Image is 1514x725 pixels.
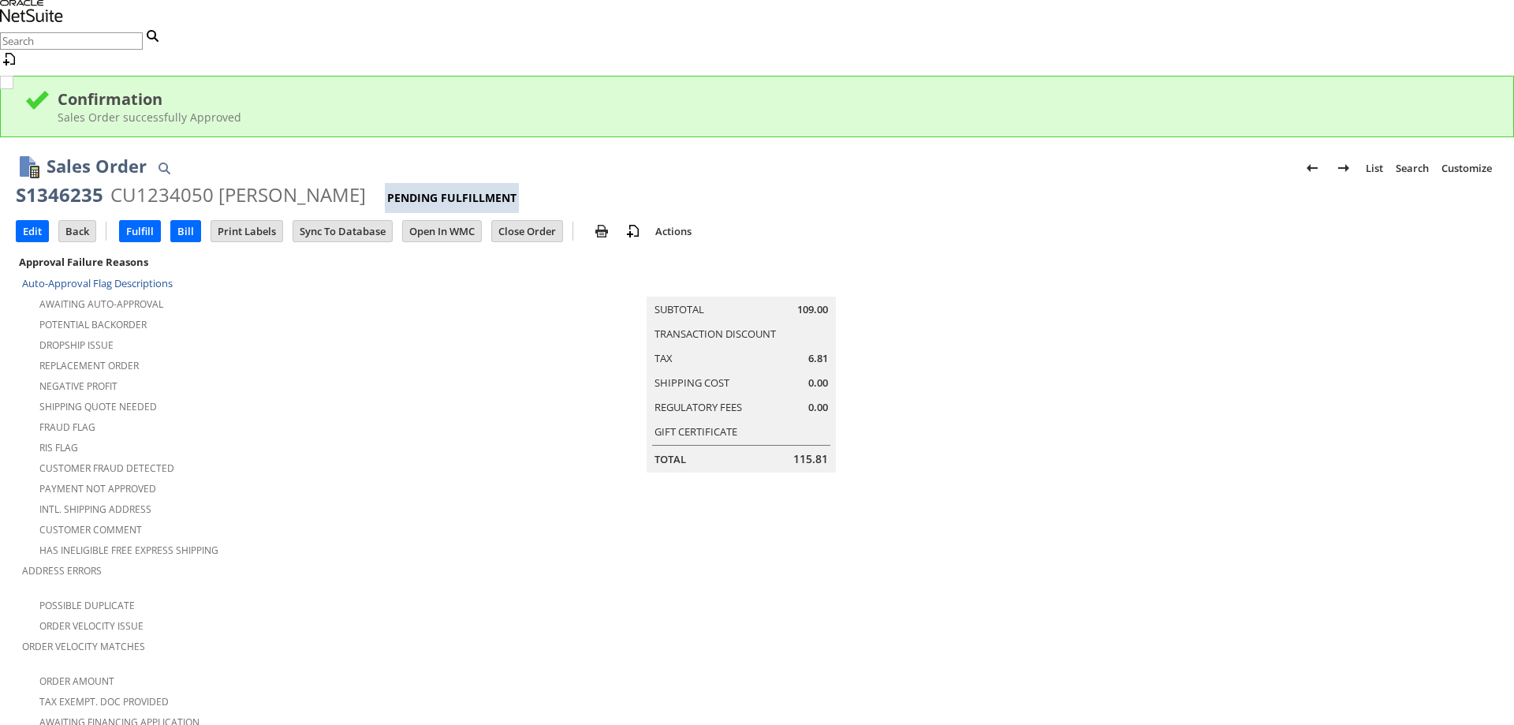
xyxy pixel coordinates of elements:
[808,400,828,415] span: 0.00
[39,482,156,495] a: Payment not approved
[793,451,828,467] span: 115.81
[143,26,162,45] svg: Search
[654,424,737,439] a: Gift Certificate
[654,400,742,414] a: Regulatory Fees
[110,182,366,207] div: CU1234050 [PERSON_NAME]
[39,599,135,612] a: Possible Duplicate
[22,564,102,577] a: Address Errors
[17,221,48,241] input: Edit
[39,379,117,393] a: Negative Profit
[59,221,95,241] input: Back
[654,452,686,466] a: Total
[624,222,643,241] img: add-record.svg
[654,327,776,341] a: Transaction Discount
[808,376,828,391] span: 0.00
[39,503,151,516] a: Intl. Shipping Address
[39,420,95,434] a: Fraud Flag
[654,351,673,365] a: Tax
[797,302,828,317] span: 109.00
[649,224,698,238] a: Actions
[1435,155,1498,181] a: Customize
[58,110,1490,125] div: Sales Order successfully Approved
[16,252,504,272] div: Approval Failure Reasons
[39,462,174,475] a: Customer Fraud Detected
[22,276,173,290] a: Auto-Approval Flag Descriptions
[654,302,704,316] a: Subtotal
[654,376,729,390] a: Shipping Cost
[16,182,103,207] div: S1346235
[647,271,836,297] caption: Summary
[592,222,611,241] img: print.svg
[39,523,142,536] a: Customer Comment
[39,544,218,557] a: Has Ineligible Free Express Shipping
[293,221,392,241] input: Sync To Database
[385,183,519,213] div: Pending Fulfillment
[39,297,163,311] a: Awaiting Auto-Approval
[58,88,1490,110] div: Confirmation
[211,221,282,241] input: Print Labels
[39,338,114,352] a: Dropship Issue
[1334,159,1353,178] img: Next
[39,675,114,688] a: Order Amount
[39,318,147,331] a: Potential Backorder
[492,221,562,241] input: Close Order
[1303,159,1322,178] img: Previous
[39,619,144,633] a: Order Velocity Issue
[39,400,157,413] a: Shipping Quote Needed
[120,221,160,241] input: Fulfill
[1389,155,1435,181] a: Search
[22,640,145,653] a: Order Velocity Matches
[155,159,173,178] img: Quick Find
[171,221,200,241] input: Bill
[47,153,147,179] h1: Sales Order
[1359,155,1389,181] a: List
[39,695,169,708] a: Tax Exempt. Doc Provided
[808,351,828,366] span: 6.81
[39,441,78,454] a: RIS flag
[39,359,139,372] a: Replacement Order
[403,221,481,241] input: Open In WMC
